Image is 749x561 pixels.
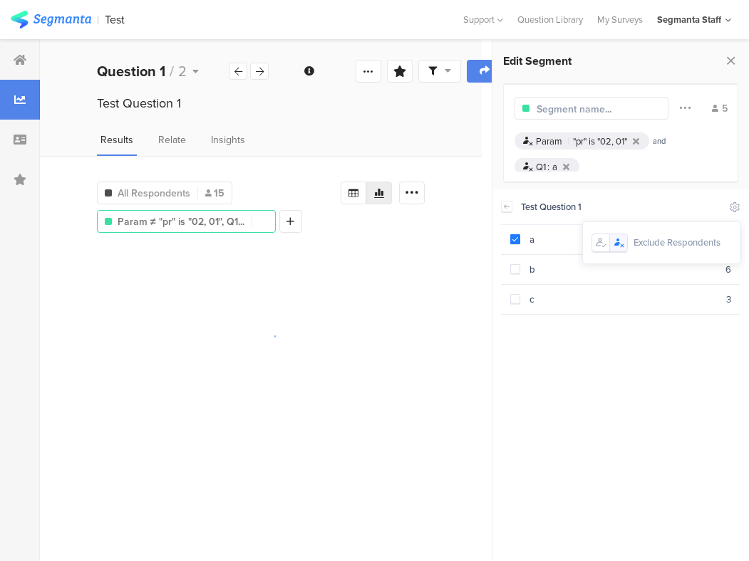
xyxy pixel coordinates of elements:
[521,200,720,214] div: Test Question 1
[712,101,728,116] div: 5
[537,102,661,117] input: Segment name...
[463,9,503,31] div: Support
[634,236,720,249] div: Exclude Respondents
[520,263,725,276] div: b
[178,61,187,82] span: 2
[725,263,731,276] div: 6
[573,135,627,148] div: "pr" is "02, 01"
[118,214,244,229] span: Param ≠ "pr" is "02, 01", Q1...
[520,293,726,306] div: c
[536,160,546,174] div: Q1
[503,53,572,69] span: Edit Segment
[158,132,186,147] span: Relate
[536,135,562,148] div: Param
[97,11,99,28] div: |
[100,132,133,147] span: Results
[510,13,590,26] a: Question Library
[105,13,125,26] div: Test
[590,13,650,26] a: My Surveys
[205,186,224,201] span: 15
[520,233,725,246] div: a
[118,186,190,201] span: All Respondents
[211,132,245,147] span: Insights
[97,94,425,112] div: Test Question 1
[552,160,557,174] div: a
[649,135,669,147] div: and
[726,293,731,306] div: 3
[11,11,91,28] img: segmanta logo
[547,160,552,174] div: :
[170,61,174,82] span: /
[657,13,721,26] div: Segmanta Staff
[97,61,165,82] b: Question 1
